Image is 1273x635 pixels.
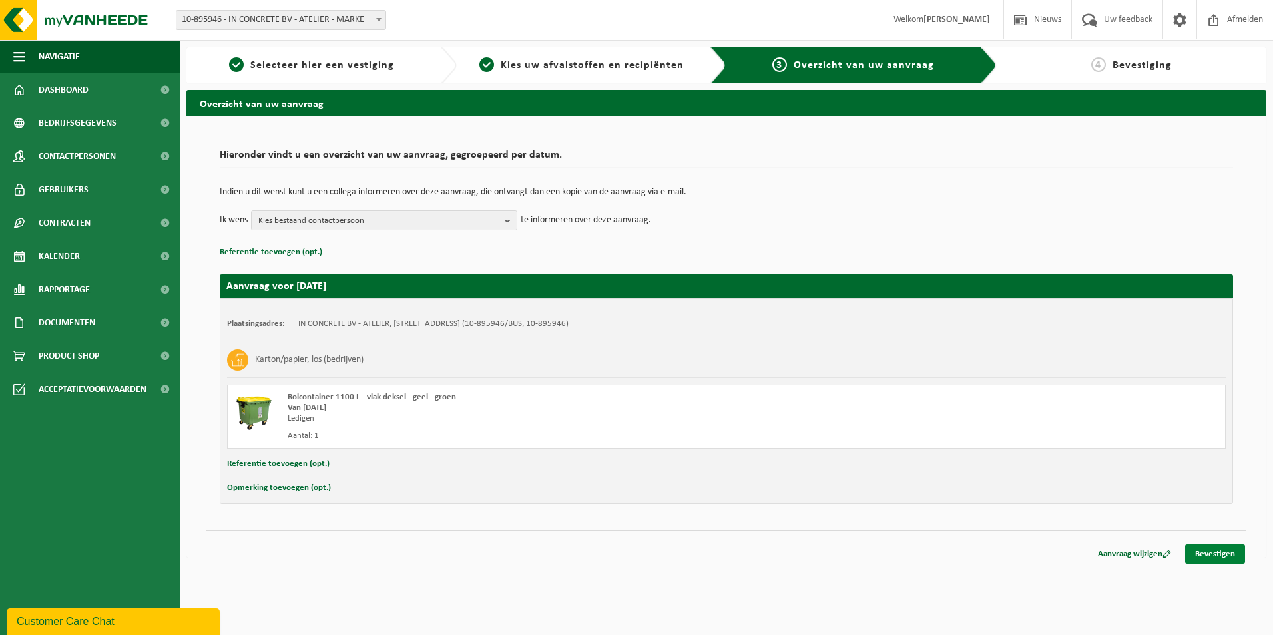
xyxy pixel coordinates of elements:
[220,150,1233,168] h2: Hieronder vindt u een overzicht van uw aanvraag, gegroepeerd per datum.
[1185,544,1245,564] a: Bevestigen
[39,306,95,339] span: Documenten
[772,57,787,72] span: 3
[176,10,386,30] span: 10-895946 - IN CONCRETE BV - ATELIER - MARKE
[39,240,80,273] span: Kalender
[923,15,990,25] strong: [PERSON_NAME]
[251,210,517,230] button: Kies bestaand contactpersoon
[288,403,326,412] strong: Van [DATE]
[229,57,244,72] span: 1
[794,60,934,71] span: Overzicht van uw aanvraag
[7,606,222,635] iframe: chat widget
[39,173,89,206] span: Gebruikers
[288,393,456,401] span: Rolcontainer 1100 L - vlak deksel - geel - groen
[193,57,430,73] a: 1Selecteer hier een vestiging
[298,319,569,329] td: IN CONCRETE BV - ATELIER, [STREET_ADDRESS] (10-895946/BUS, 10-895946)
[258,211,499,231] span: Kies bestaand contactpersoon
[463,57,700,73] a: 2Kies uw afvalstoffen en recipiënten
[250,60,394,71] span: Selecteer hier een vestiging
[220,188,1233,197] p: Indien u dit wenst kunt u een collega informeren over deze aanvraag, die ontvangt dan een kopie v...
[39,140,116,173] span: Contactpersonen
[1088,544,1181,564] a: Aanvraag wijzigen
[220,244,322,261] button: Referentie toevoegen (opt.)
[479,57,494,72] span: 2
[226,281,326,292] strong: Aanvraag voor [DATE]
[288,413,780,424] div: Ledigen
[1091,57,1106,72] span: 4
[39,273,90,306] span: Rapportage
[39,106,117,140] span: Bedrijfsgegevens
[39,73,89,106] span: Dashboard
[288,431,780,441] div: Aantal: 1
[227,319,285,328] strong: Plaatsingsadres:
[176,11,385,29] span: 10-895946 - IN CONCRETE BV - ATELIER - MARKE
[227,479,331,497] button: Opmerking toevoegen (opt.)
[39,339,99,373] span: Product Shop
[39,373,146,406] span: Acceptatievoorwaarden
[255,349,364,371] h3: Karton/papier, los (bedrijven)
[1113,60,1172,71] span: Bevestiging
[501,60,684,71] span: Kies uw afvalstoffen en recipiënten
[39,206,91,240] span: Contracten
[39,40,80,73] span: Navigatie
[234,392,274,432] img: WB-1100-HPE-GN-50.png
[220,210,248,230] p: Ik wens
[521,210,651,230] p: te informeren over deze aanvraag.
[227,455,330,473] button: Referentie toevoegen (opt.)
[186,90,1266,116] h2: Overzicht van uw aanvraag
